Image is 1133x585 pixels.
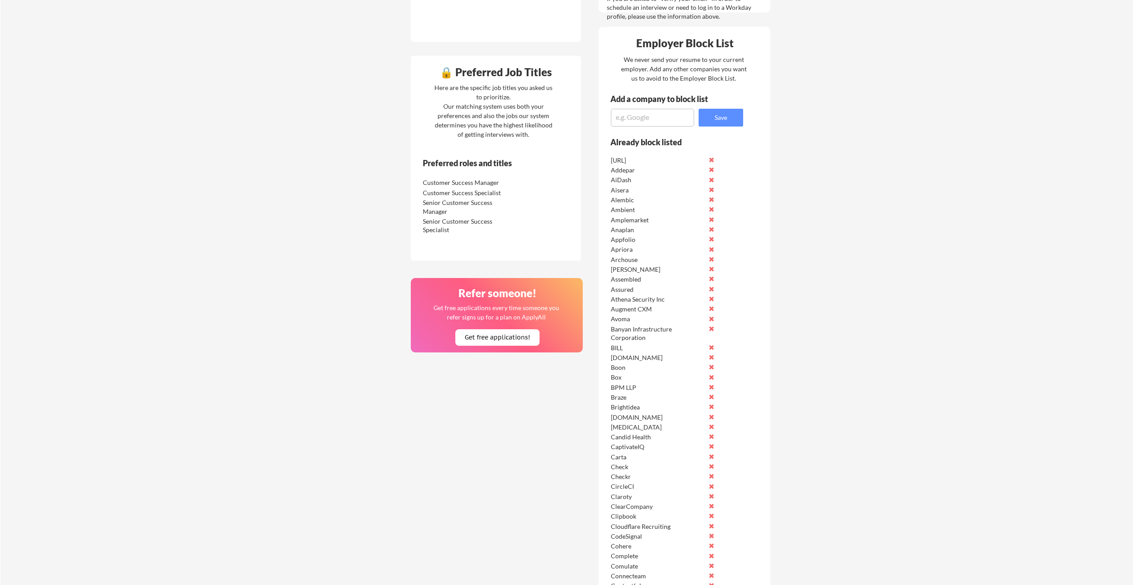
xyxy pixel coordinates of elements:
div: Here are the specific job titles you asked us to prioritize. Our matching system uses both your p... [432,83,555,139]
div: AiDash [611,176,705,184]
div: [PERSON_NAME] [611,265,705,274]
div: Aisera [611,186,705,195]
div: Ambient [611,205,705,214]
div: Checkr [611,472,705,481]
div: Customer Success Specialist [423,188,517,197]
div: Candid Health [611,433,705,442]
div: Braze [611,393,705,402]
div: Claroty [611,492,705,501]
div: Boon [611,363,705,372]
div: Cohere [611,542,705,551]
div: Apriora [611,245,705,254]
div: Already block listed [610,138,731,146]
div: Employer Block List [602,38,768,49]
div: [URL] [611,156,705,165]
div: Cloudflare Recruiting [611,522,705,531]
div: Clipbook [611,512,705,521]
div: Complete [611,552,705,560]
div: Carta [611,453,705,462]
div: Senior Customer Success Manager [423,198,517,216]
div: Avoma [611,315,705,323]
div: BPM LLP [611,383,705,392]
div: We never send your resume to your current employer. Add any other companies you want us to avoid ... [620,55,747,83]
div: Assembled [611,275,705,284]
div: Get free applications every time someone you refer signs up for a plan on ApplyAll [433,303,560,322]
div: CircleCI [611,482,705,491]
button: Save [699,109,743,127]
div: Banyan Infrastructure Corporation [611,325,705,342]
div: Check [611,462,705,471]
div: Comulate [611,562,705,571]
button: Get free applications! [455,329,540,346]
div: [DOMAIN_NAME] [611,353,705,362]
div: Anaplan [611,225,705,234]
div: BILL [611,344,705,352]
div: Connecteam [611,572,705,581]
div: Refer someone! [414,288,580,299]
div: [DOMAIN_NAME] [611,413,705,422]
div: Customer Success Manager [423,178,517,187]
div: Athena Security Inc [611,295,705,304]
div: Alembic [611,196,705,205]
div: [MEDICAL_DATA] [611,423,705,432]
div: Archouse [611,255,705,264]
div: Addepar [611,166,705,175]
div: Brightidea [611,403,705,412]
div: 🔒 Preferred Job Titles [413,67,579,78]
div: ClearCompany [611,502,705,511]
div: Preferred roles and titles [423,159,544,167]
div: Senior Customer Success Specialist [423,217,517,234]
div: Box [611,373,705,382]
div: CaptivateIQ [611,442,705,451]
div: Add a company to block list [610,95,722,103]
div: Appfolio [611,235,705,244]
div: Augment CXM [611,305,705,314]
div: Assured [611,285,705,294]
div: Amplemarket [611,216,705,225]
div: CodeSignal [611,532,705,541]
